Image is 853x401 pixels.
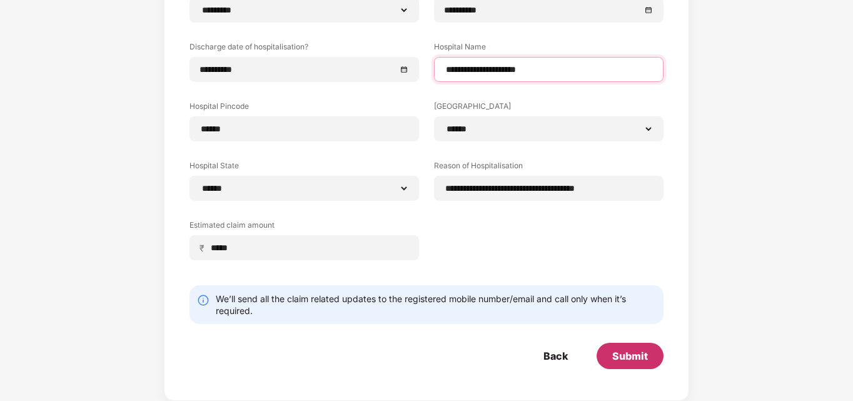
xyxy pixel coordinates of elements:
div: Submit [612,349,648,363]
label: Hospital Name [434,41,664,57]
label: Hospital State [189,160,419,176]
span: close-circle [400,65,409,74]
div: We’ll send all the claim related updates to the registered mobile number/email and call only when... [216,293,656,317]
span: ₹ [199,242,209,254]
label: Hospital Pincode [189,101,419,116]
label: [GEOGRAPHIC_DATA] [434,101,664,116]
label: Discharge date of hospitalisation? [189,41,419,57]
label: Reason of Hospitalisation [434,160,664,176]
label: Estimated claim amount [189,220,419,235]
img: svg+xml;base64,PHN2ZyBpZD0iSW5mby0yMHgyMCIgeG1sbnM9Imh0dHA6Ly93d3cudzMub3JnLzIwMDAvc3ZnIiB3aWR0aD... [197,294,209,307]
span: close-circle [645,6,654,14]
div: Back [543,349,568,363]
